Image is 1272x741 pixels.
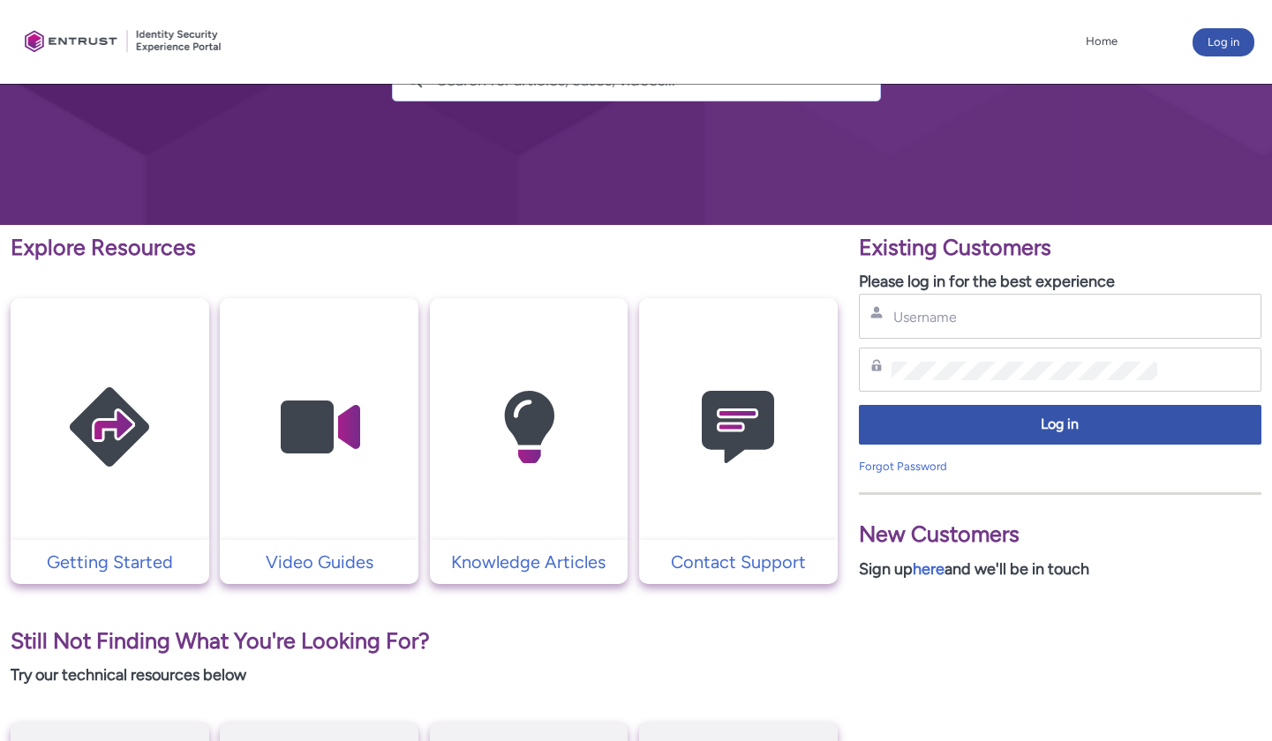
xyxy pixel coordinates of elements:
p: Explore Resources [11,231,838,265]
p: New Customers [859,518,1261,551]
p: Getting Started [19,549,200,575]
a: Forgot Password [859,460,947,473]
button: Log in [859,405,1261,445]
a: Contact Support [639,549,838,575]
p: Contact Support [648,549,829,575]
img: Knowledge Articles [445,333,613,522]
p: Try our technical resources below [11,663,838,687]
button: Log in [1193,28,1254,56]
p: Existing Customers [859,231,1261,265]
p: Knowledge Articles [439,549,620,575]
a: Home [1081,28,1122,55]
p: Still Not Finding What You're Looking For? [11,625,838,658]
a: here [913,559,945,579]
img: Getting Started [26,333,193,522]
p: Video Guides [229,549,410,575]
a: Getting Started [11,549,209,575]
img: Video Guides [236,333,403,522]
img: Contact Support [654,333,822,522]
a: Knowledge Articles [430,549,628,575]
span: Log in [870,415,1250,435]
a: Video Guides [220,549,418,575]
p: Please log in for the best experience [859,270,1261,294]
input: Username [892,308,1157,326]
p: Sign up and we'll be in touch [859,558,1261,581]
